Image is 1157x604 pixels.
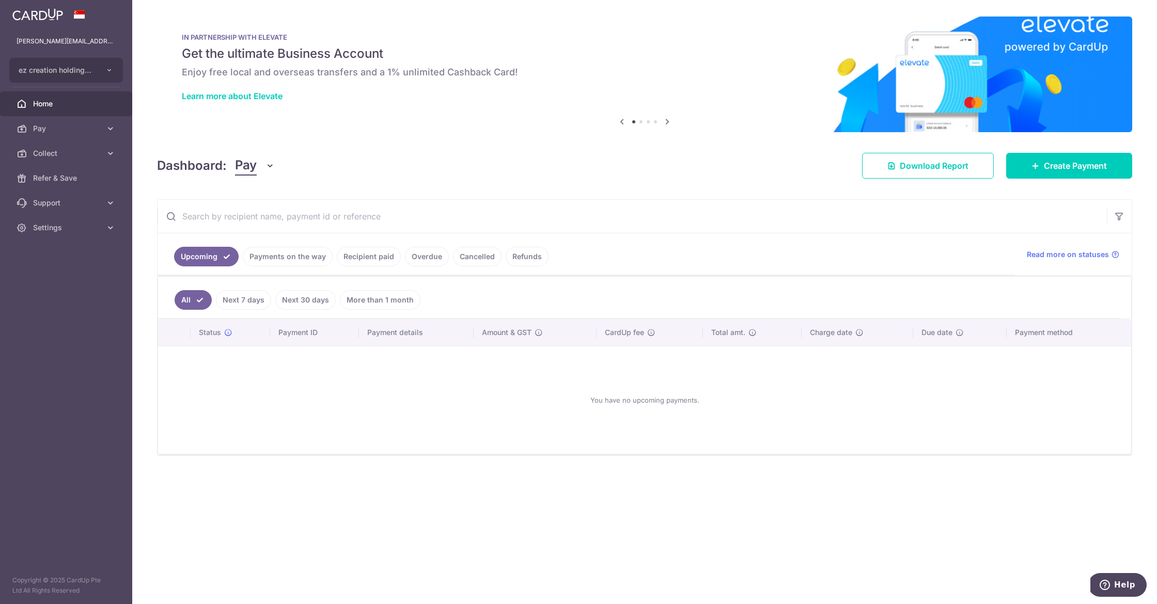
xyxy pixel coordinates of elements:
th: Payment ID [270,319,358,346]
p: [PERSON_NAME][EMAIL_ADDRESS][DOMAIN_NAME] [17,36,116,46]
span: Refer & Save [33,173,101,183]
span: Status [199,327,221,338]
span: Collect [33,148,101,158]
a: All [175,290,212,310]
span: Home [33,99,101,109]
a: Upcoming [174,247,239,266]
span: Read more on statuses [1027,249,1109,260]
span: Download Report [900,160,968,172]
a: Next 7 days [216,290,271,310]
th: Payment method [1007,319,1131,346]
a: Payments on the way [243,247,333,266]
div: You have no upcoming payments. [170,355,1119,446]
a: Cancelled [453,247,502,266]
button: Pay [235,156,275,176]
span: Pay [235,156,257,176]
button: ez creation holdings pte ltd [9,58,123,83]
a: Recipient paid [337,247,401,266]
input: Search by recipient name, payment id or reference [158,200,1107,233]
span: Charge date [810,327,852,338]
img: CardUp [12,8,63,21]
h6: Enjoy free local and overseas transfers and a 1% unlimited Cashback Card! [182,66,1107,78]
a: More than 1 month [340,290,420,310]
span: Due date [921,327,952,338]
a: Download Report [862,153,994,179]
th: Payment details [359,319,474,346]
h4: Dashboard: [157,156,227,175]
span: Amount & GST [482,327,531,338]
span: CardUp fee [605,327,644,338]
span: Pay [33,123,101,134]
p: IN PARTNERSHIP WITH ELEVATE [182,33,1107,41]
a: Learn more about Elevate [182,91,283,101]
img: Renovation banner [157,17,1132,132]
span: Support [33,198,101,208]
span: Settings [33,222,101,233]
a: Overdue [405,247,449,266]
iframe: Opens a widget where you can find more information [1090,573,1147,599]
a: Refunds [506,247,549,266]
span: Create Payment [1044,160,1107,172]
span: Total amt. [711,327,745,338]
a: Create Payment [1006,153,1132,179]
a: Next 30 days [275,290,336,310]
h5: Get the ultimate Business Account [182,45,1107,62]
a: Read more on statuses [1027,249,1119,260]
span: ez creation holdings pte ltd [19,65,95,75]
